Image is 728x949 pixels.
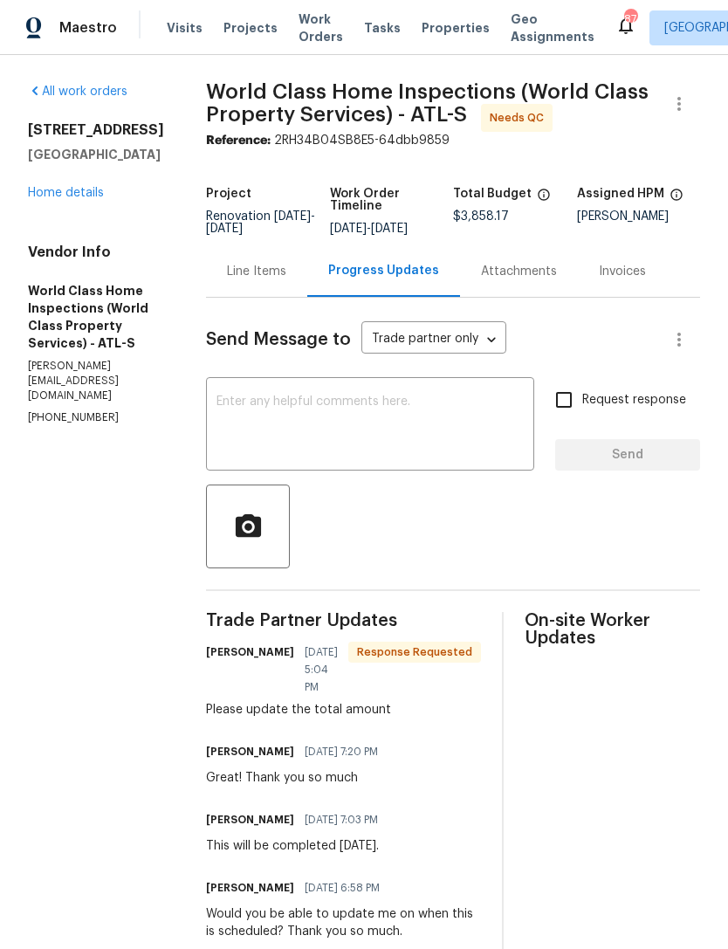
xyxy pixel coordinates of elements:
span: [DATE] [206,223,243,235]
b: Reference: [206,134,271,147]
div: Attachments [481,263,557,280]
h6: [PERSON_NAME] [206,743,294,760]
span: World Class Home Inspections (World Class Property Services) - ATL-S [206,81,649,125]
span: [DATE] 5:04 PM [305,643,338,696]
div: 2RH34B04SB8E5-64dbb9859 [206,132,700,149]
div: [PERSON_NAME] [577,210,701,223]
span: [DATE] [330,223,367,235]
span: [DATE] [371,223,408,235]
div: Trade partner only [361,326,506,354]
span: Geo Assignments [511,10,594,45]
div: This will be completed [DATE]. [206,837,388,855]
span: [DATE] 7:03 PM [305,811,378,829]
div: Great! Thank you so much [206,769,388,787]
div: Invoices [599,263,646,280]
p: [PERSON_NAME][EMAIL_ADDRESS][DOMAIN_NAME] [28,359,164,403]
h6: [PERSON_NAME] [206,879,294,897]
h5: Project [206,188,251,200]
span: - [206,210,315,235]
h4: Vendor Info [28,244,164,261]
h5: World Class Home Inspections (World Class Property Services) - ATL-S [28,282,164,352]
span: Trade Partner Updates [206,612,481,629]
span: Send Message to [206,331,351,348]
h6: [PERSON_NAME] [206,811,294,829]
span: Projects [223,19,278,37]
span: Visits [167,19,203,37]
span: Work Orders [299,10,343,45]
span: Maestro [59,19,117,37]
span: - [330,223,408,235]
span: Tasks [364,22,401,34]
a: Home details [28,187,104,199]
span: On-site Worker Updates [525,612,700,647]
h5: Work Order Timeline [330,188,454,212]
h2: [STREET_ADDRESS] [28,121,164,139]
div: Progress Updates [328,262,439,279]
span: The total cost of line items that have been proposed by Opendoor. This sum includes line items th... [537,188,551,210]
span: [DATE] 6:58 PM [305,879,380,897]
span: [DATE] [274,210,311,223]
h6: [PERSON_NAME] [206,643,294,661]
span: Response Requested [350,643,479,661]
span: Request response [582,391,686,409]
span: $3,858.17 [453,210,509,223]
span: Renovation [206,210,315,235]
p: [PHONE_NUMBER] [28,410,164,425]
a: All work orders [28,86,127,98]
div: Would you be able to update me on when this is scheduled? Thank you so much. [206,905,481,940]
div: Line Items [227,263,286,280]
h5: Total Budget [453,188,532,200]
h5: Assigned HPM [577,188,664,200]
h5: [GEOGRAPHIC_DATA] [28,146,164,163]
div: 87 [624,10,636,28]
span: The hpm assigned to this work order. [670,188,683,210]
span: Properties [422,19,490,37]
span: Needs QC [490,109,551,127]
div: Please update the total amount [206,701,481,719]
span: [DATE] 7:20 PM [305,743,378,760]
